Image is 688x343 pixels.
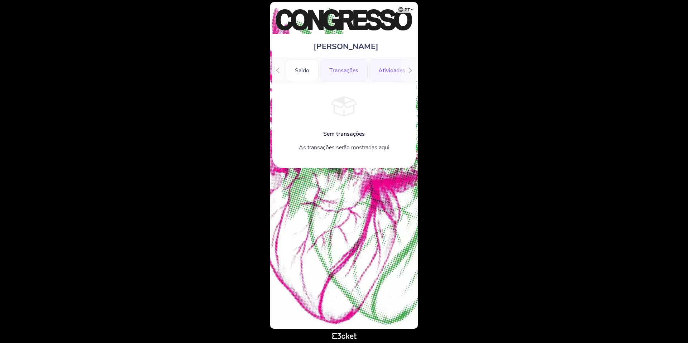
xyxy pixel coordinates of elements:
[286,59,319,82] div: Saldo
[369,66,415,74] a: Atividades
[320,66,368,74] a: Transações
[276,144,412,151] p: As transações serão mostradas aqui
[276,9,412,30] img: Congresso de Cozinha
[320,59,368,82] div: Transações
[369,59,415,82] div: Atividades
[276,130,412,138] h4: Sem transações
[286,66,319,74] a: Saldo
[314,41,378,52] span: [PERSON_NAME]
